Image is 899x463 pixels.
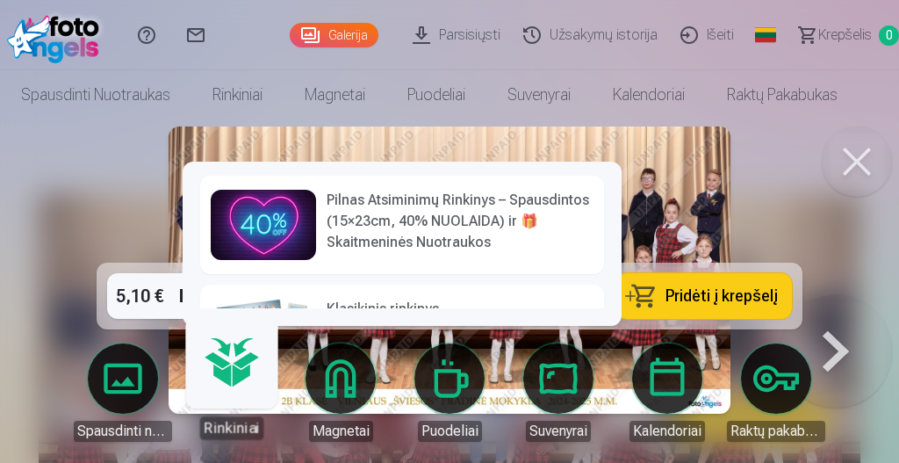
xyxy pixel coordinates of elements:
a: Rinkiniai [191,70,284,119]
span: Krepšelis [818,25,872,46]
a: Puodeliai [386,70,486,119]
a: Raktų pakabukas [727,344,825,442]
span: 0 [879,25,899,46]
a: Suvenyrai [509,344,608,442]
span: Pridėti į krepšelį [665,288,778,304]
h6: Pilnas Atsiminimų Rinkinys – Spausdintos (15×23cm, 40% NUOLAIDA) ir 🎁 Skaitmeninės Nuotraukos [327,190,593,253]
div: Magnetai [309,421,373,442]
a: Puodeliai [400,344,499,442]
div: Rinkiniai [200,416,264,439]
a: Magnetai [284,70,386,119]
div: Raktų pakabukas [727,421,825,442]
a: Raktų pakabukas [706,70,859,119]
a: Suvenyrai [486,70,592,119]
a: Galerija [290,23,378,47]
img: /fa5 [7,7,108,63]
a: Kalendoriai [592,70,706,119]
div: Spausdinti nuotraukas [74,421,172,442]
a: Magnetai [291,344,390,442]
h6: Klasikinis rinkinys [327,299,593,334]
div: Suvenyrai [526,421,591,442]
div: Kalendoriai [629,421,705,442]
button: Pridėti į krepšelį [616,273,792,319]
a: Spausdinti nuotraukas [74,344,172,442]
div: Puodeliai [418,421,482,442]
a: Pilnas Atsiminimų Rinkinys – Spausdintos (15×23cm, 40% NUOLAIDA) ir 🎁 Skaitmeninės Nuotraukos [200,176,604,274]
a: Klasikinis rinkinysPradedant nuo19,20 € [200,285,604,383]
a: Kalendoriai [618,344,716,442]
a: Rinkiniai [177,331,285,439]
